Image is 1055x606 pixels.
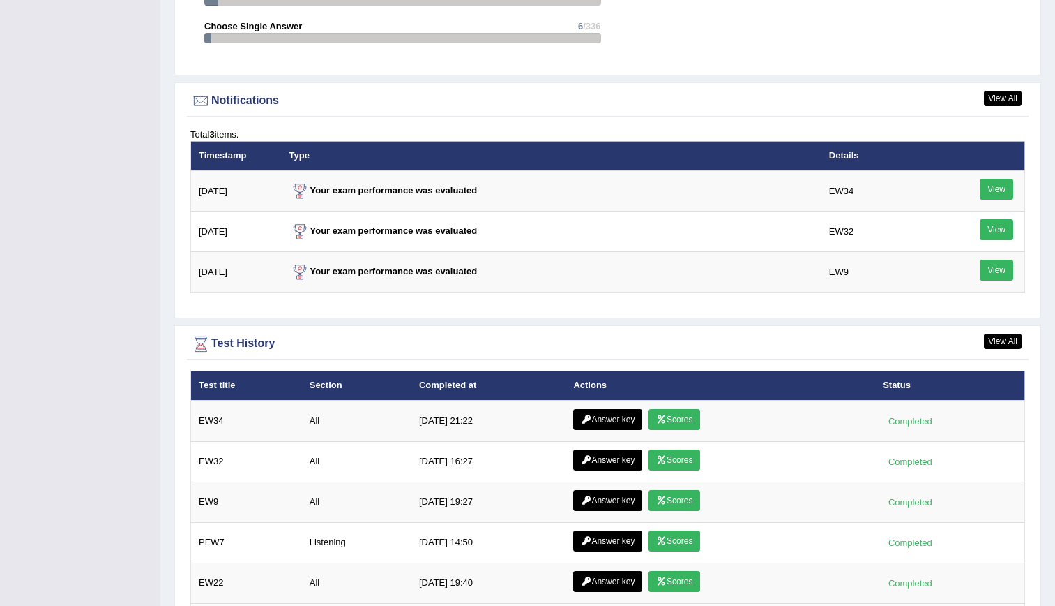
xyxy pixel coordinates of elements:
[648,409,700,430] a: Scores
[411,563,566,603] td: [DATE] 19:40
[191,170,282,212] td: [DATE]
[821,252,941,293] td: EW9
[648,490,700,511] a: Scores
[883,576,937,591] div: Completed
[191,441,302,482] td: EW32
[984,91,1022,106] a: View All
[289,226,478,236] strong: Your exam performance was evaluated
[980,179,1013,200] a: View
[190,128,1025,141] div: Total items.
[191,141,282,170] th: Timestamp
[984,334,1022,349] a: View All
[573,450,642,471] a: Answer key
[191,401,302,442] td: EW34
[191,482,302,522] td: EW9
[648,450,700,471] a: Scores
[821,141,941,170] th: Details
[191,563,302,603] td: EW22
[289,185,478,195] strong: Your exam performance was evaluated
[411,522,566,563] td: [DATE] 14:50
[648,571,700,592] a: Scores
[883,535,937,550] div: Completed
[573,531,642,552] a: Answer key
[573,490,642,511] a: Answer key
[302,441,411,482] td: All
[578,21,583,31] span: 6
[191,212,282,252] td: [DATE]
[883,495,937,510] div: Completed
[191,522,302,563] td: PEW7
[282,141,821,170] th: Type
[583,21,600,31] span: /336
[190,334,1025,355] div: Test History
[190,91,1025,112] div: Notifications
[191,371,302,401] th: Test title
[204,21,302,31] strong: Choose Single Answer
[883,414,937,429] div: Completed
[302,563,411,603] td: All
[573,409,642,430] a: Answer key
[821,212,941,252] td: EW32
[566,371,875,401] th: Actions
[209,129,214,140] b: 3
[980,219,1013,240] a: View
[648,531,700,552] a: Scores
[411,371,566,401] th: Completed at
[980,260,1013,281] a: View
[302,522,411,563] td: Listening
[191,252,282,293] td: [DATE]
[883,454,937,469] div: Completed
[302,371,411,401] th: Section
[302,401,411,442] td: All
[821,170,941,212] td: EW34
[411,401,566,442] td: [DATE] 21:22
[411,482,566,522] td: [DATE] 19:27
[573,571,642,592] a: Answer key
[289,266,478,276] strong: Your exam performance was evaluated
[302,482,411,522] td: All
[875,371,1024,401] th: Status
[411,441,566,482] td: [DATE] 16:27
